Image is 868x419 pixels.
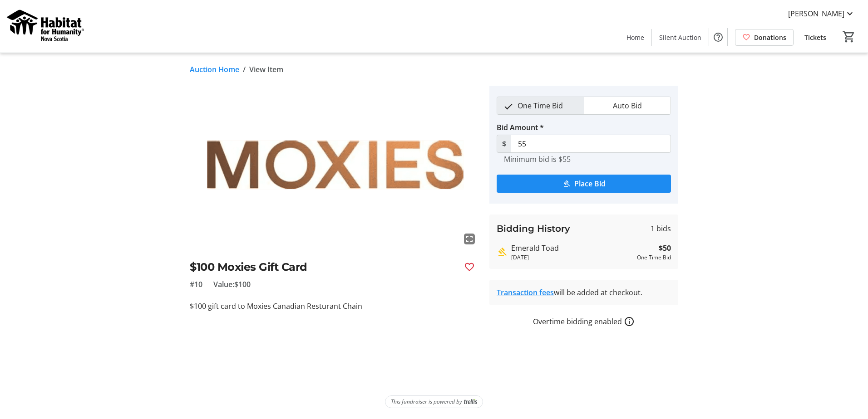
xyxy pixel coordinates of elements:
h3: Bidding History [497,222,570,235]
div: One Time Bid [637,253,671,262]
span: Tickets [804,33,826,42]
button: Help [709,28,727,46]
img: Habitat for Humanity Nova Scotia's Logo [5,4,86,49]
span: #10 [190,279,202,290]
a: Auction Home [190,64,239,75]
span: Silent Auction [659,33,701,42]
div: Emerald Toad [511,243,633,253]
img: Image [190,86,478,248]
span: [PERSON_NAME] [788,8,844,19]
div: Overtime bidding enabled [489,316,678,327]
tr-hint: Minimum bid is $55 [504,155,571,164]
a: Silent Auction [652,29,709,46]
mat-icon: fullscreen [464,234,475,244]
a: Home [619,29,651,46]
a: Tickets [797,29,833,46]
span: Donations [754,33,786,42]
button: [PERSON_NAME] [781,6,863,21]
span: This fundraiser is powered by [391,398,462,406]
span: Home [626,33,644,42]
a: Transaction fees [497,287,554,297]
a: How overtime bidding works for silent auctions [624,316,635,327]
span: Place Bid [574,178,606,189]
span: / [243,64,246,75]
img: Trellis Logo [464,399,477,405]
button: Favourite [460,258,478,276]
span: View Item [249,64,283,75]
div: [DATE] [511,253,633,262]
a: Donations [735,29,794,46]
span: $ [497,135,511,153]
button: Cart [841,29,857,45]
strong: $50 [659,243,671,253]
span: Auto Bid [607,97,647,114]
span: Value: $100 [213,279,251,290]
h2: $100 Moxies Gift Card [190,259,457,275]
mat-icon: Highest bid [497,247,508,258]
div: will be added at checkout. [497,287,671,298]
span: 1 bids [651,223,671,234]
label: Bid Amount * [497,122,544,133]
p: $100 gift card to Moxies Canadian Resturant Chain [190,301,478,312]
button: Place Bid [497,175,671,193]
span: One Time Bid [512,97,568,114]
